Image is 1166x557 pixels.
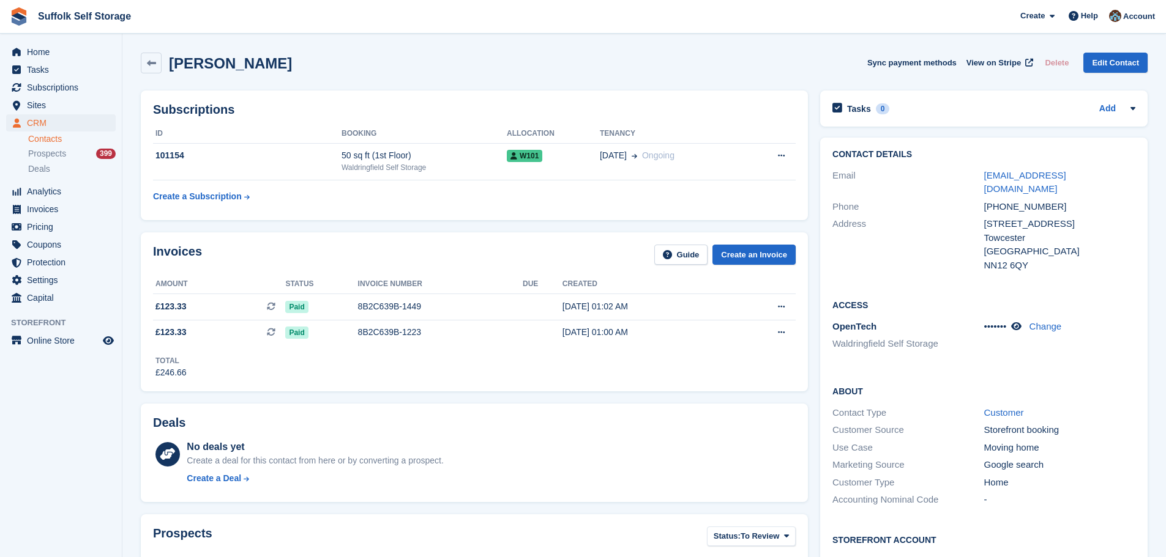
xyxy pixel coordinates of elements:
[28,163,116,175] a: Deals
[832,321,876,331] span: OpenTech
[153,103,796,117] h2: Subscriptions
[187,472,443,485] a: Create a Deal
[984,170,1066,194] a: [EMAIL_ADDRESS][DOMAIN_NAME]
[984,423,1135,437] div: Storefront booking
[27,183,100,200] span: Analytics
[27,236,100,253] span: Coupons
[285,275,357,294] th: Status
[984,441,1135,455] div: Moving home
[832,217,984,272] div: Address
[358,326,523,339] div: 8B2C639B-1223
[155,300,187,313] span: £123.33
[6,79,116,96] a: menu
[153,124,342,144] th: ID
[600,149,627,162] span: [DATE]
[1083,53,1148,73] a: Edit Contact
[33,6,136,26] a: Suffolk Self Storage
[832,385,1135,397] h2: About
[153,185,250,208] a: Create a Subscription
[342,149,507,162] div: 50 sq ft (1st Floor)
[153,526,212,549] h2: Prospects
[187,454,443,467] div: Create a deal for this contact from here or by converting a prospect.
[358,275,523,294] th: Invoice number
[966,57,1021,69] span: View on Stripe
[741,530,779,542] span: To Review
[832,441,984,455] div: Use Case
[600,124,746,144] th: Tenancy
[714,530,741,542] span: Status:
[153,190,242,203] div: Create a Subscription
[155,326,187,339] span: £123.33
[832,533,1135,545] h2: Storefront Account
[27,43,100,61] span: Home
[27,254,100,271] span: Protection
[562,326,730,339] div: [DATE] 01:00 AM
[27,218,100,235] span: Pricing
[984,245,1135,259] div: [GEOGRAPHIC_DATA]
[101,333,116,348] a: Preview store
[155,366,187,379] div: £246.66
[1081,10,1098,22] span: Help
[832,458,984,472] div: Marketing Source
[153,275,285,294] th: Amount
[11,317,122,329] span: Storefront
[27,79,100,96] span: Subscriptions
[6,43,116,61] a: menu
[6,218,116,235] a: menu
[832,298,1135,311] h2: Access
[187,440,443,454] div: No deals yet
[155,355,187,366] div: Total
[153,245,202,265] h2: Invoices
[984,231,1135,245] div: Towcester
[1020,10,1045,22] span: Create
[27,114,100,131] span: CRM
[28,133,116,145] a: Contacts
[523,275,562,294] th: Due
[6,254,116,271] a: menu
[342,162,507,173] div: Waldringfield Self Storage
[6,114,116,131] a: menu
[27,201,100,218] span: Invoices
[27,61,100,78] span: Tasks
[832,476,984,490] div: Customer Type
[507,124,600,144] th: Allocation
[712,245,796,265] a: Create an Invoice
[832,406,984,420] div: Contact Type
[847,103,871,114] h2: Tasks
[187,472,241,485] div: Create a Deal
[707,526,796,547] button: Status: To Review
[562,300,730,313] div: [DATE] 01:02 AM
[27,332,100,349] span: Online Store
[6,97,116,114] a: menu
[28,148,66,160] span: Prospects
[876,103,890,114] div: 0
[562,275,730,294] th: Created
[285,301,308,313] span: Paid
[962,53,1036,73] a: View on Stripe
[6,271,116,289] a: menu
[984,407,1024,418] a: Customer
[867,53,957,73] button: Sync payment methods
[342,124,507,144] th: Booking
[27,289,100,306] span: Capital
[358,300,523,313] div: 8B2C639B-1449
[984,321,1007,331] span: •••••••
[1123,10,1155,23] span: Account
[1099,102,1116,116] a: Add
[1040,53,1074,73] button: Delete
[1030,321,1062,331] a: Change
[984,259,1135,273] div: NN12 6QY
[6,183,116,200] a: menu
[6,61,116,78] a: menu
[10,7,28,26] img: stora-icon-8386f47178a22dfd0bd8f6a31ec36ba5ce8667c1dd55bd0f319d3a0aa187defe.svg
[984,458,1135,472] div: Google search
[6,289,116,306] a: menu
[6,332,116,349] a: menu
[285,326,308,339] span: Paid
[169,55,292,72] h2: [PERSON_NAME]
[832,169,984,196] div: Email
[27,97,100,114] span: Sites
[642,150,675,160] span: Ongoing
[96,149,116,159] div: 399
[6,201,116,218] a: menu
